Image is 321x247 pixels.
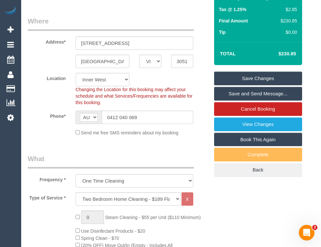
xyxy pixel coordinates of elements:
label: Final Amount [219,18,248,24]
input: Post Code* [171,55,193,68]
img: Automaid Logo [4,7,17,16]
div: $2.85 [278,6,297,13]
input: Suburb* [76,55,130,68]
a: Save Changes [214,72,302,85]
div: $230.85 [278,18,297,24]
iframe: Intercom live chat [299,225,314,240]
div: $0.00 [278,29,297,35]
span: Steam Cleaning - $55 per Unit ($110 Minimum) [105,215,200,220]
label: Frequency * [23,174,71,183]
label: Type of Service * [23,192,71,201]
a: Save and Send Message... [214,87,302,101]
h4: $230.85 [259,51,296,57]
span: 2 [312,225,317,230]
label: Tax @ 1.25% [219,6,246,13]
span: Use Disinfectant Products - $20 [81,228,145,234]
label: Phone* [23,111,71,119]
span: Changing the Location for this booking may affect your schedule and what Services/Frequencies are... [76,87,193,105]
label: Location [23,73,71,82]
span: Send me free SMS reminders about my booking [81,130,179,135]
strong: Total [220,51,236,56]
legend: What [28,154,194,169]
a: View Changes [214,117,302,131]
input: Phone* [102,111,193,124]
a: Book This Again [214,133,302,146]
label: Address* [23,36,71,45]
span: Spring Clean - $70 [81,236,119,241]
a: Back [214,163,302,177]
label: Tip [219,29,226,35]
legend: Where [28,16,194,31]
a: Cancel Booking [214,102,302,116]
